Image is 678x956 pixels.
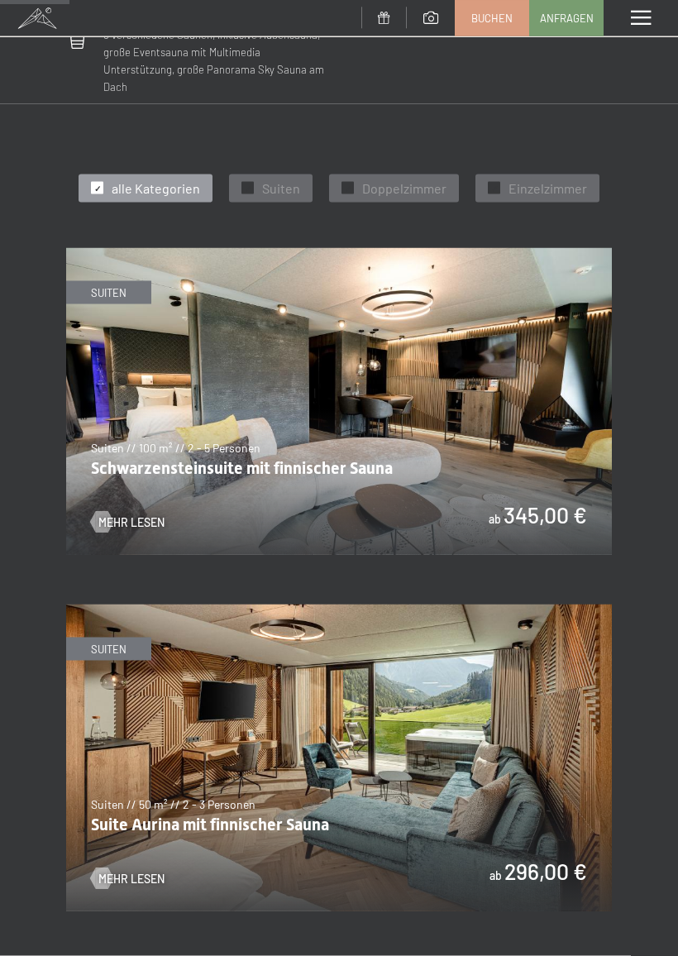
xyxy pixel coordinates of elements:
a: Mehr Lesen [91,514,165,531]
span: Buchen [471,11,513,26]
span: ✓ [245,183,251,194]
span: Suiten [262,179,300,198]
a: Mehr Lesen [91,871,165,887]
span: ✓ [94,183,101,194]
a: Anfragen [530,1,603,36]
a: Schwarzensteinsuite mit finnischer Sauna [66,249,612,259]
span: Doppelzimmer [362,179,446,198]
span: Mehr Lesen [98,514,165,531]
p: 8 verschiedene Saunen, inklusive Außensauna, große Eventsauna mit Multimedia Unterstützung, große... [103,26,327,95]
span: Einzelzimmer [508,179,587,198]
a: Buchen [456,1,528,36]
span: ✓ [345,183,351,194]
span: alle Kategorien [112,179,200,198]
span: Anfragen [540,11,594,26]
span: ✓ [491,183,498,194]
a: Suite Aurina mit finnischer Sauna [66,605,612,615]
span: Mehr Lesen [98,871,165,887]
img: Schwarzensteinsuite mit finnischer Sauna [66,248,612,555]
img: Suite Aurina mit finnischer Sauna [66,605,612,911]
